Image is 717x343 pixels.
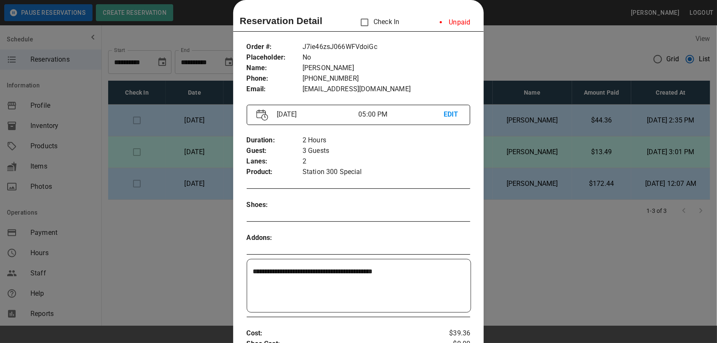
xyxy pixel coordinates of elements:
p: Cost : [247,328,433,339]
p: Phone : [247,73,303,84]
p: Guest : [247,146,303,156]
img: Vector [256,109,268,121]
p: Product : [247,167,303,177]
p: Placeholder : [247,52,303,63]
p: Lanes : [247,156,303,167]
p: Order # : [247,42,303,52]
p: [EMAIL_ADDRESS][DOMAIN_NAME] [303,84,470,95]
p: J7ie46zsJ066WFVdoiGc [303,42,470,52]
p: [DATE] [273,109,359,120]
p: 2 Hours [303,135,470,146]
p: Email : [247,84,303,95]
li: Unpaid [433,14,477,31]
p: 3 Guests [303,146,470,156]
p: Duration : [247,135,303,146]
p: Check In [356,14,399,31]
p: 2 [303,156,470,167]
p: Reservation Detail [240,14,323,28]
p: [PHONE_NUMBER] [303,73,470,84]
p: Shoes : [247,200,303,210]
p: [PERSON_NAME] [303,63,470,73]
p: Addons : [247,233,303,243]
p: No [303,52,470,63]
p: Name : [247,63,303,73]
p: EDIT [444,109,461,120]
p: $39.36 [433,328,470,339]
p: 05:00 PM [358,109,444,120]
p: Station 300 Special [303,167,470,177]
